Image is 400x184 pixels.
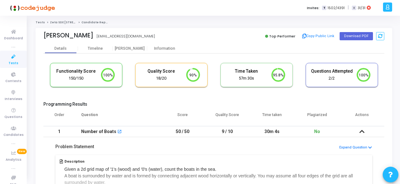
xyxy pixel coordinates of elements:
h5: Quality Score [140,69,182,74]
span: 1502/4391 [328,5,345,11]
nav: breadcrumb [36,20,392,25]
div: 150/150 [55,75,97,81]
th: Plagiarized [295,109,340,126]
div: [PERSON_NAME] [113,46,147,51]
span: 31/31 [358,5,365,11]
th: Time taken [250,109,295,126]
a: Zeta SDE [STREET_ADDRESS] [50,20,94,24]
th: Score [160,109,205,126]
div: Details [54,46,67,51]
div: 2/2 [311,75,353,81]
td: 9 / 10 [205,126,250,137]
button: Copy Public Link [300,31,336,41]
span: No [314,129,320,134]
span: Candidates [3,132,24,138]
label: Invites: [307,5,319,11]
h5: Programming Results [43,102,384,107]
div: [EMAIL_ADDRESS][DOMAIN_NAME] [97,34,155,39]
th: Question [75,109,160,126]
span: Analytics [6,157,21,163]
th: Quality Score [205,109,250,126]
h5: Description [64,159,368,164]
button: Expand Question [339,145,372,151]
span: Tests [8,61,18,66]
div: [PERSON_NAME] [43,32,93,39]
img: logo [8,2,55,14]
span: Dashboard [4,36,23,41]
th: Order [43,109,75,126]
span: I [352,6,356,10]
button: Download PDF [340,32,373,40]
a: Tests [36,20,45,24]
td: 50 / 50 [160,126,205,137]
div: Information [147,46,182,51]
span: New [17,149,27,154]
mat-icon: open_in_new [117,130,122,134]
div: 18/20 [140,75,182,81]
th: Actions [339,109,384,126]
h5: Problem Statement [55,144,94,149]
span: T [322,6,326,10]
div: 57m 30s [225,75,268,81]
span: | [348,4,349,11]
div: Number of Boats [81,126,116,137]
span: Top Performer [269,34,295,39]
span: Candidate Report [81,20,110,24]
span: Questions [4,114,22,120]
td: 1 [43,126,75,137]
div: Timeline [88,46,103,51]
h5: Questions Attempted [311,69,353,74]
td: 30m 4s [250,126,295,137]
span: Contests [5,79,21,84]
h5: Time Taken [225,69,268,74]
span: Interviews [5,97,22,102]
h5: Functionality Score [55,69,97,74]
